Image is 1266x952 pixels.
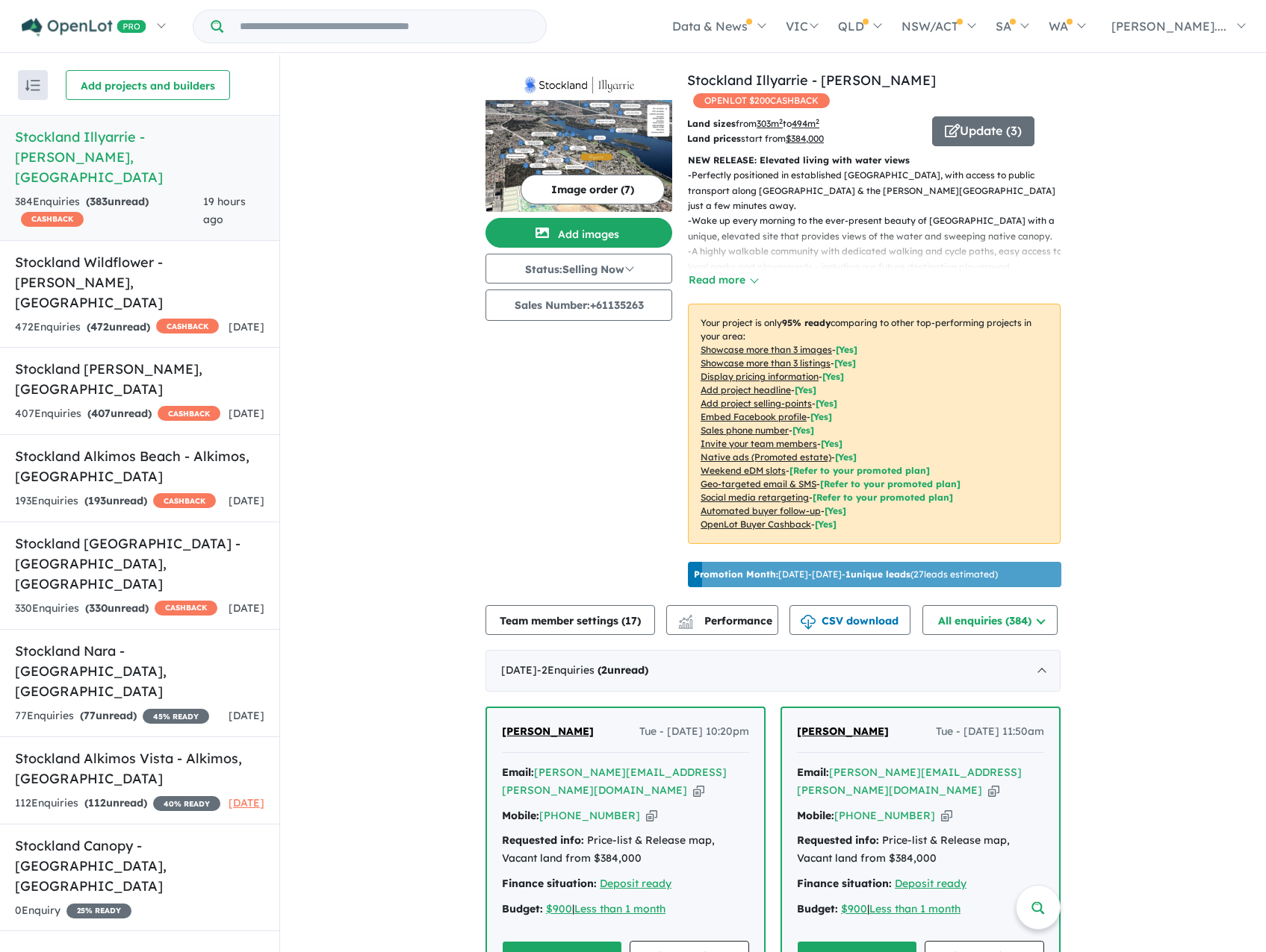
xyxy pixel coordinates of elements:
span: [Refer to your promoted plan] [813,492,953,503]
span: [PERSON_NAME] [502,724,594,738]
a: [PERSON_NAME] [797,723,889,741]
span: 193 [88,494,106,507]
u: Add project selling-points [701,398,812,409]
span: [ Yes ] [816,398,837,409]
span: CASHBACK [21,212,84,227]
span: [Refer to your promoted plan] [820,478,961,489]
span: [DATE] [229,320,264,333]
span: 25 % READY [66,904,131,918]
span: CASHBACK [155,601,217,616]
span: [PERSON_NAME].... [1111,19,1226,34]
u: Add project headline [701,384,791,395]
p: - Perfectly positioned in established [GEOGRAPHIC_DATA], with access to public transport along [G... [688,168,1073,213]
u: Showcase more than 3 images [701,344,832,355]
b: Promotion Month: [694,569,778,580]
div: 193 Enquir ies [15,492,216,510]
strong: Mobile: [502,809,539,822]
u: Native ads (Promoted estate) [701,451,831,463]
h5: Stockland [GEOGRAPHIC_DATA] - [GEOGRAPHIC_DATA] , [GEOGRAPHIC_DATA] [15,533,264,594]
span: Tue - [DATE] 10:20pm [639,723,749,741]
img: Stockland Illyarrie - Sinagra Logo [491,76,666,94]
strong: ( unread) [598,663,648,677]
span: [DATE] [229,407,264,420]
span: OPENLOT $ 200 CASHBACK [693,93,830,108]
img: bar-chart.svg [678,619,693,629]
strong: ( unread) [87,320,150,333]
a: $900 [841,902,867,915]
span: [DATE] [229,494,264,507]
div: [DATE] [485,650,1061,692]
p: from [687,116,921,131]
img: Openlot PRO Logo White [22,18,146,37]
a: Deposit ready [895,877,966,890]
span: [ Yes ] [810,411,832,422]
b: Land sizes [687,118,736,129]
button: Sales Number:+61135263 [485,289,672,321]
u: Geo-targeted email & SMS [701,478,816,489]
div: 0 Enquir y [15,902,131,920]
span: [DATE] [229,601,264,615]
h5: Stockland [PERSON_NAME] , [GEOGRAPHIC_DATA] [15,359,264,399]
p: NEW RELEASE: Elevated living with water views [688,153,1061,168]
strong: ( unread) [87,407,152,420]
button: Add images [485,218,672,248]
u: Showcase more than 3 listings [701,357,831,369]
span: CASHBACK [158,406,220,421]
u: OpenLot Buyer Cashback [701,519,811,530]
button: Performance [666,605,778,635]
strong: Email: [502,765,534,779]
div: Price-list & Release map, Vacant land from $384,000 [797,832,1044,868]
h5: Stockland Alkimos Beach - Alkimos , [GEOGRAPHIC_DATA] [15,446,264,486]
span: [Yes] [835,451,857,463]
span: [ Yes ] [836,344,857,355]
button: Image order (7) [521,175,665,204]
strong: Budget: [797,902,838,915]
span: CASHBACK [153,493,216,508]
a: Deposit ready [600,877,671,890]
button: Add projects and builders [66,70,230,100]
strong: Mobile: [797,809,834,822]
h5: Stockland Illyarrie - [PERSON_NAME] , [GEOGRAPHIC_DATA] [15,127,264,187]
h5: Stockland Canopy - [GEOGRAPHIC_DATA] , [GEOGRAPHIC_DATA] [15,836,264,896]
span: 77 [84,709,96,722]
button: All enquiries (384) [922,605,1058,635]
span: - 2 Enquir ies [537,663,648,677]
input: Try estate name, suburb, builder or developer [226,10,543,43]
span: 112 [88,796,106,809]
u: $ 384,000 [786,133,824,144]
span: 17 [625,614,637,627]
h5: Stockland Alkimos Vista - Alkimos , [GEOGRAPHIC_DATA] [15,748,264,789]
span: [Yes] [825,505,846,516]
u: Weekend eDM slots [701,465,786,476]
p: start from [687,131,921,146]
span: [PERSON_NAME] [797,724,889,738]
div: Price-list & Release map, Vacant land from $384,000 [502,832,749,868]
a: [PHONE_NUMBER] [539,809,640,822]
h5: Stockland Wildflower - [PERSON_NAME] , [GEOGRAPHIC_DATA] [15,252,264,313]
div: 330 Enquir ies [15,600,217,618]
div: 77 Enquir ies [15,707,209,725]
u: Social media retargeting [701,492,809,503]
a: $900 [546,902,572,915]
u: Display pricing information [701,371,819,382]
button: Copy [646,808,657,824]
u: Less than 1 month [869,902,961,915]
div: 407 Enquir ies [15,405,220,423]
strong: Budget: [502,902,543,915]
span: [ Yes ] [792,425,814,436]
img: line-chart.svg [679,615,692,623]
a: [PHONE_NUMBER] [834,809,935,822]
b: 1 unique leads [845,569,910,580]
span: Performance [680,614,772,627]
span: [ Yes ] [834,357,856,369]
a: [PERSON_NAME][EMAIL_ADDRESS][PERSON_NAME][DOMAIN_NAME] [797,765,1022,797]
strong: Email: [797,765,829,779]
span: 19 hours ago [203,195,246,226]
div: 472 Enquir ies [15,319,219,336]
strong: Finance situation: [502,877,597,890]
u: Automated buyer follow-up [701,505,821,516]
button: Read more [688,272,758,289]
sup: 2 [816,117,819,125]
